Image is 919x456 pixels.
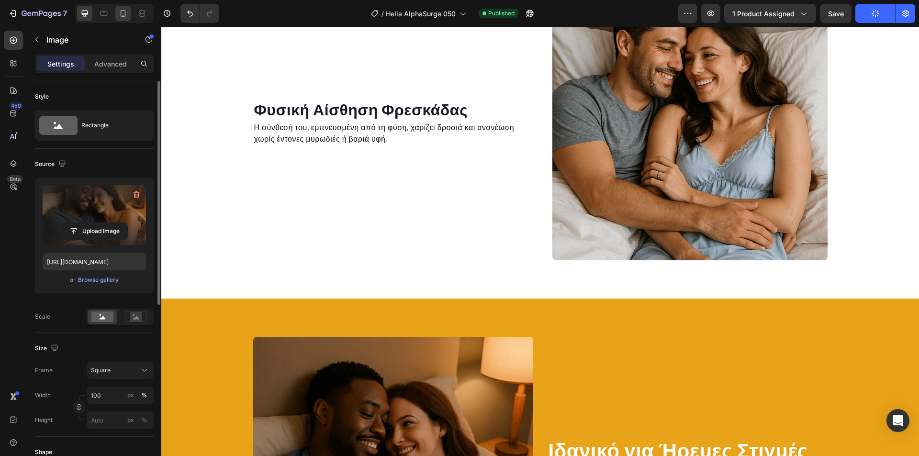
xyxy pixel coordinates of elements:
p: Advanced [94,59,127,69]
div: Open Intercom Messenger [886,409,909,432]
label: Frame [35,366,53,375]
iframe: Design area [161,27,919,456]
div: px [127,416,134,424]
div: Scale [35,312,50,321]
div: Rectangle [81,114,140,136]
div: 450 [9,102,23,110]
label: Width [35,391,51,400]
div: Undo/Redo [180,4,219,23]
button: Browse gallery [78,275,119,285]
p: Settings [47,59,74,69]
div: Style [35,92,49,101]
span: / [381,9,384,19]
div: % [141,416,147,424]
div: Size [35,342,60,355]
input: px% [87,387,154,404]
span: Save [828,10,844,18]
input: https://example.com/image.jpg [43,253,146,270]
button: % [125,389,136,401]
button: Save [820,4,852,23]
button: px [138,414,150,426]
div: Source [35,158,68,171]
span: Published [488,9,515,18]
div: px [127,391,134,400]
button: Upload Image [61,222,128,240]
button: Square [87,362,154,379]
input: px% [87,412,154,429]
span: or [70,274,76,286]
button: 1 product assigned [724,4,816,23]
div: % [141,391,147,400]
div: Beta [7,175,23,183]
button: 7 [4,4,71,23]
span: 1 product assigned [732,9,795,19]
span: Square [91,366,111,375]
label: Height [35,416,53,424]
p: Image [46,34,128,45]
span: Helia AlphaSurge 050 [386,9,456,19]
div: Browse gallery [78,276,119,284]
button: % [125,414,136,426]
p: 7 [63,8,67,19]
button: px [138,389,150,401]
